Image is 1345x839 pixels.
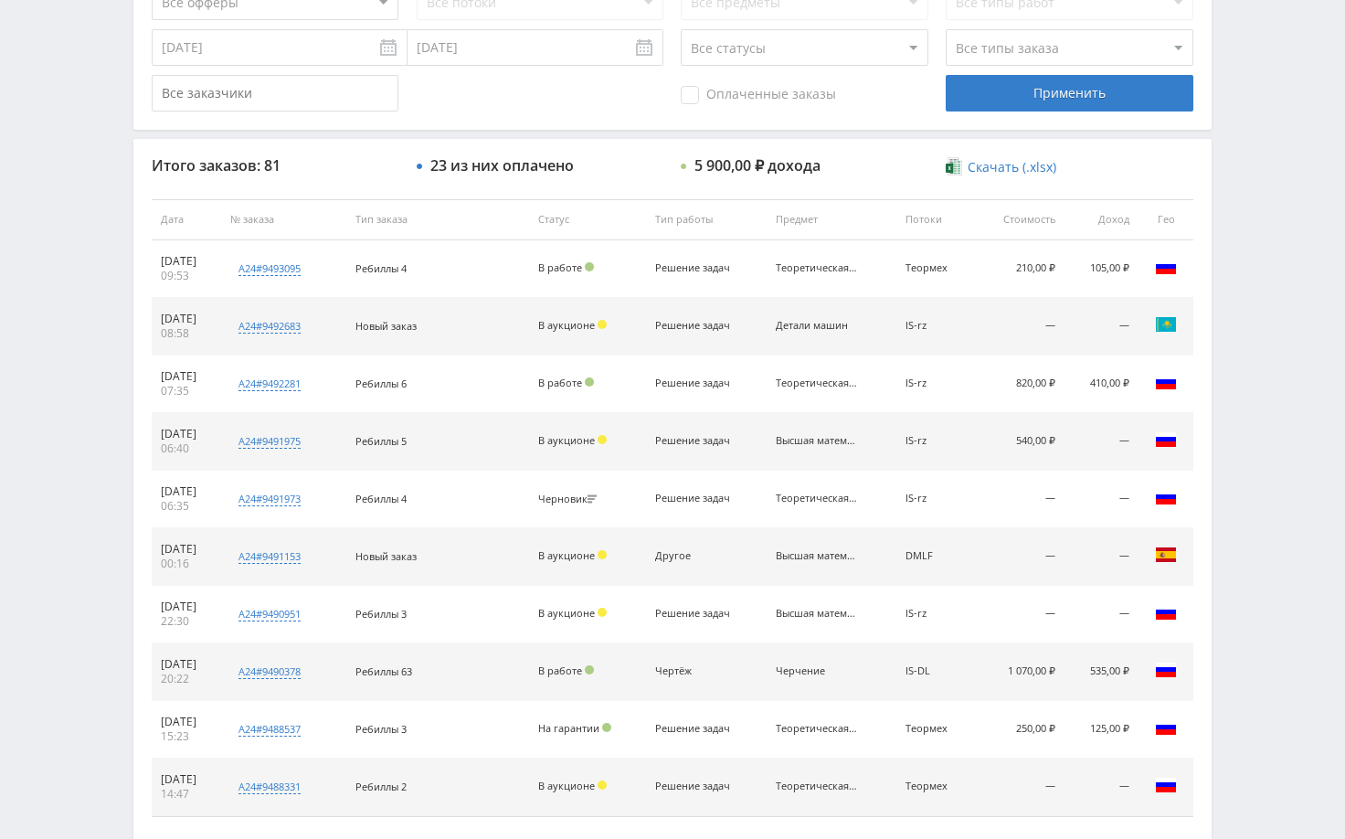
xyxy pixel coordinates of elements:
[238,319,301,334] div: a24#9492683
[538,318,595,332] span: В аукционе
[974,759,1064,816] td: —
[946,75,1192,112] div: Применить
[161,600,212,614] div: [DATE]
[161,427,212,441] div: [DATE]
[946,158,1055,176] a: Скачать (.xlsx)
[161,441,212,456] div: 06:40
[767,199,896,240] th: Предмет
[974,413,1064,471] td: 540,00 ₽
[598,781,607,790] span: Холд
[161,614,212,629] div: 22:30
[974,586,1064,643] td: —
[776,435,858,447] div: Высшая математика
[161,772,212,787] div: [DATE]
[238,780,301,794] div: a24#9488331
[161,269,212,283] div: 09:53
[655,781,737,792] div: Решение задач
[585,262,594,271] span: Подтвержден
[974,471,1064,528] td: —
[355,722,407,736] span: Ребиллы 3
[905,665,965,677] div: IS-DL
[655,262,737,274] div: Решение задач
[694,157,821,174] div: 5 900,00 ₽ дохода
[776,493,858,504] div: Теоретическая механика
[161,657,212,672] div: [DATE]
[161,326,212,341] div: 08:58
[355,377,407,390] span: Ребиллы 6
[585,665,594,674] span: Подтвержден
[1155,544,1177,566] img: esp.png
[1155,601,1177,623] img: rus.png
[974,356,1064,413] td: 820,00 ₽
[1064,528,1138,586] td: —
[905,723,965,735] div: Теормех
[776,550,858,562] div: Высшая математика
[161,484,212,499] div: [DATE]
[1064,759,1138,816] td: —
[161,254,212,269] div: [DATE]
[161,557,212,571] div: 00:16
[974,240,1064,298] td: 210,00 ₽
[355,434,407,448] span: Ребиллы 5
[974,528,1064,586] td: —
[161,499,212,514] div: 06:35
[905,377,965,389] div: IS-rz
[1155,659,1177,681] img: rus.png
[161,729,212,744] div: 15:23
[646,199,766,240] th: Тип работы
[905,262,965,274] div: Теормех
[238,607,301,621] div: a24#9490951
[905,320,965,332] div: IS-rz
[776,608,858,620] div: Высшая математика
[238,664,301,679] div: a24#9490378
[598,435,607,444] span: Холд
[1155,717,1177,738] img: rus.png
[1064,586,1138,643] td: —
[655,377,737,389] div: Решение задач
[152,75,398,112] input: Все заказчики
[1155,774,1177,796] img: rus.png
[1064,643,1138,701] td: 535,00 ₽
[1155,256,1177,278] img: rus.png
[1064,471,1138,528] td: —
[655,320,737,332] div: Решение задач
[355,319,417,333] span: Новый заказ
[1155,313,1177,335] img: kaz.png
[346,199,529,240] th: Тип заказа
[238,434,301,449] div: a24#9491975
[538,433,595,447] span: В аукционе
[529,199,647,240] th: Статус
[776,781,858,792] div: Теоретическая механика
[602,723,611,732] span: Подтвержден
[905,608,965,620] div: IS-rz
[161,715,212,729] div: [DATE]
[1064,298,1138,356] td: —
[974,298,1064,356] td: —
[161,369,212,384] div: [DATE]
[1064,240,1138,298] td: 105,00 ₽
[161,542,212,557] div: [DATE]
[161,672,212,686] div: 20:22
[598,608,607,617] span: Холд
[1064,413,1138,471] td: —
[655,493,737,504] div: Решение задач
[1155,371,1177,393] img: rus.png
[655,550,737,562] div: Другое
[152,199,221,240] th: Дата
[538,548,595,562] span: В аукционе
[1064,199,1138,240] th: Доход
[355,492,407,505] span: Ребиллы 4
[896,199,974,240] th: Потоки
[538,721,599,735] span: На гарантии
[655,723,737,735] div: Решение задач
[538,779,595,792] span: В аукционе
[776,665,858,677] div: Черчение
[238,492,301,506] div: a24#9491973
[538,260,582,274] span: В работе
[238,549,301,564] div: a24#9491153
[946,157,961,175] img: xlsx
[655,608,737,620] div: Решение задач
[905,550,965,562] div: DMLF
[585,377,594,387] span: Подтвержден
[681,86,836,104] span: Оплаченные заказы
